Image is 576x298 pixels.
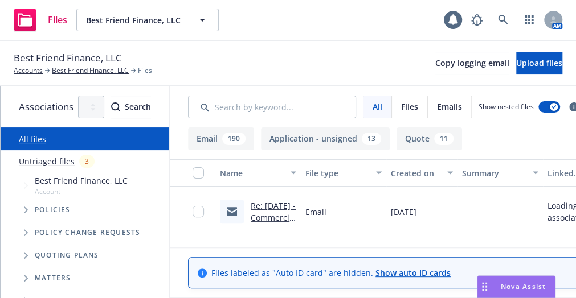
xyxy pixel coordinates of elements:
[35,187,128,196] span: Account
[188,127,254,150] button: Email
[35,206,71,213] span: Policies
[220,167,284,179] div: Name
[111,96,151,118] div: Search
[193,167,204,179] input: Select all
[518,9,541,31] a: Switch app
[479,102,534,111] span: Show nested files
[35,275,71,282] span: Matters
[193,206,204,217] input: Toggle Row Selected
[215,159,301,187] button: Name
[35,229,140,236] span: Policy change requests
[362,133,381,145] div: 13
[76,9,219,31] button: Best Friend Finance, LLC
[386,159,457,187] button: Created on
[14,51,122,65] span: Best Friend Finance, LLC
[477,275,555,298] button: Nova Assist
[111,102,120,111] svg: Search
[188,96,356,118] input: Search by keyword...
[501,282,546,291] span: Nova Assist
[19,100,73,114] span: Associations
[492,9,514,31] a: Search
[391,167,440,179] div: Created on
[211,267,451,279] span: Files labeled as "Auto ID card" are hidden.
[261,127,390,150] button: Application - unsigned
[305,167,369,179] div: File type
[375,267,451,278] a: Show auto ID cards
[457,159,543,187] button: Summary
[52,65,129,76] a: Best Friend Finance, LLC
[397,127,462,150] button: Quote
[301,159,386,187] button: File type
[222,133,246,145] div: 190
[48,15,67,24] span: Files
[111,96,151,118] button: SearchSearch
[9,4,72,36] a: Files
[437,101,462,113] span: Emails
[373,101,382,113] span: All
[435,52,509,74] button: Copy logging email
[401,101,418,113] span: Files
[465,9,488,31] a: Report a Bug
[86,14,185,26] span: Best Friend Finance, LLC
[19,134,46,144] a: All files
[477,276,492,297] div: Drag to move
[305,206,326,218] span: Email
[462,167,526,179] div: Summary
[435,57,509,68] span: Copy logging email
[138,65,152,76] span: Files
[391,206,416,218] span: [DATE]
[35,252,99,259] span: Quoting plans
[14,65,43,76] a: Accounts
[19,155,75,167] a: Untriaged files
[35,175,128,187] span: Best Friend Finance, LLC
[516,57,562,68] span: Upload files
[516,52,562,74] button: Upload files
[79,155,95,168] div: 3
[434,133,454,145] div: 11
